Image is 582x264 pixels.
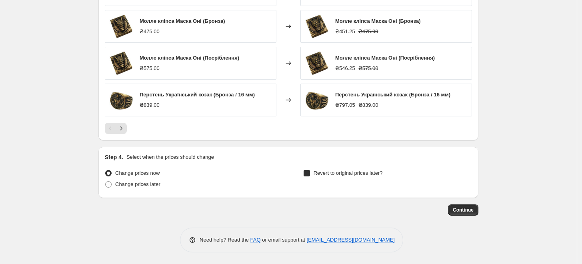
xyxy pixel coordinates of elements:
a: [EMAIL_ADDRESS][DOMAIN_NAME] [307,237,395,243]
img: 6_41f7ea72-2f57-433c-b136-f7542cfea0c5_80x.jpg [109,88,133,112]
img: 4_788d1d24-04f0-4df9-969f-aadd0577d85c_80x.jpg [109,51,133,75]
strike: ₴839.00 [358,101,378,109]
span: Continue [453,207,474,213]
div: ₴546.25 [335,64,355,72]
a: FAQ [250,237,261,243]
span: Молле кліпса Маска Оні (Бронза) [140,18,225,24]
img: 4_788d1d24-04f0-4df9-969f-aadd0577d85c_80x.jpg [109,14,133,38]
p: Select when the prices should change [126,153,214,161]
span: Change prices now [115,170,160,176]
span: Молле кліпса Маска Оні (Посріблення) [335,55,435,61]
div: ₴839.00 [140,101,160,109]
nav: Pagination [105,123,127,134]
div: ₴575.00 [140,64,160,72]
span: Revert to original prices later? [314,170,383,176]
span: or email support at [261,237,307,243]
div: ₴797.05 [335,101,355,109]
h2: Step 4. [105,153,123,161]
button: Next [116,123,127,134]
span: Change prices later [115,181,160,187]
span: Перстень Український козак (Бронза / 16 мм) [140,92,255,98]
strike: ₴575.00 [358,64,378,72]
div: ₴451.25 [335,28,355,36]
img: 6_41f7ea72-2f57-433c-b136-f7542cfea0c5_80x.jpg [305,88,329,112]
button: Continue [448,204,478,216]
img: 4_788d1d24-04f0-4df9-969f-aadd0577d85c_80x.jpg [305,51,329,75]
span: Перстень Український козак (Бронза / 16 мм) [335,92,450,98]
div: ₴475.00 [140,28,160,36]
strike: ₴475.00 [358,28,378,36]
span: Молле кліпса Маска Оні (Посріблення) [140,55,239,61]
span: Молле кліпса Маска Оні (Бронза) [335,18,421,24]
span: Need help? Read the [200,237,250,243]
img: 4_788d1d24-04f0-4df9-969f-aadd0577d85c_80x.jpg [305,14,329,38]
